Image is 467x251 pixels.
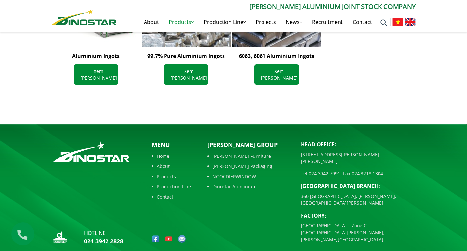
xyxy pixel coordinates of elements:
[147,52,225,60] a: 99.7% Pure Aluminium Ingots
[301,151,416,165] p: [STREET_ADDRESS][PERSON_NAME][PERSON_NAME]
[52,229,68,245] img: logo_nd_footer
[281,11,307,32] a: News
[207,140,291,149] p: [PERSON_NAME] Group
[239,52,314,60] a: 6063, 6061 Aluminium Ingots
[380,19,387,26] img: search
[152,140,191,149] p: Menu
[84,237,123,245] a: 024 3942 2828
[74,64,118,85] a: Xem [PERSON_NAME]
[164,11,199,32] a: Products
[309,170,340,177] a: 024 3942 7991
[152,193,191,200] a: Contact
[301,182,416,190] p: [GEOGRAPHIC_DATA] BRANCH:
[405,18,416,26] img: English
[84,229,123,237] p: hotline
[301,170,416,177] p: Tel: - Fax:
[392,18,403,26] img: Tiếng Việt
[301,222,416,243] p: [GEOGRAPHIC_DATA] – Zone C – [GEOGRAPHIC_DATA][PERSON_NAME], [PERSON_NAME][GEOGRAPHIC_DATA]
[139,11,164,32] a: About
[52,9,117,25] img: Nhôm Dinostar
[301,212,416,220] p: Factory:
[152,163,191,170] a: About
[301,140,416,148] p: Head Office:
[152,153,191,159] a: Home
[307,11,348,32] a: Recruitment
[52,140,131,163] img: logo_footer
[207,183,291,190] a: Dinostar Aluminium
[117,2,416,11] p: [PERSON_NAME] Aluminium Joint Stock Company
[164,64,208,85] a: Xem [PERSON_NAME]
[254,64,299,85] a: Xem [PERSON_NAME]
[348,11,377,32] a: Contact
[352,170,383,177] a: 024 3218 1304
[72,52,120,60] a: Aluminium Ingots
[301,193,416,206] p: 360 [GEOGRAPHIC_DATA], [PERSON_NAME], [GEOGRAPHIC_DATA][PERSON_NAME]
[207,173,291,180] a: NGOCDIEPWINDOW
[207,163,291,170] a: [PERSON_NAME] Packaging
[251,11,281,32] a: Projects
[152,173,191,180] a: Products
[199,11,251,32] a: Production Line
[207,153,291,159] a: [PERSON_NAME] Furniture
[152,183,191,190] a: Production Line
